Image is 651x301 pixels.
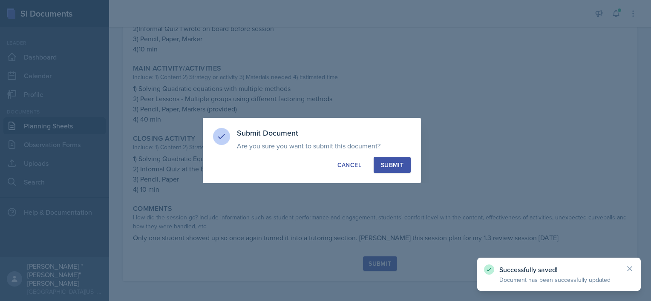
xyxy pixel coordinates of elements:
[237,128,411,138] h3: Submit Document
[499,275,619,284] p: Document has been successfully updated
[499,265,619,274] p: Successfully saved!
[330,157,369,173] button: Cancel
[337,161,361,169] div: Cancel
[374,157,411,173] button: Submit
[237,142,411,150] p: Are you sure you want to submit this document?
[381,161,403,169] div: Submit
